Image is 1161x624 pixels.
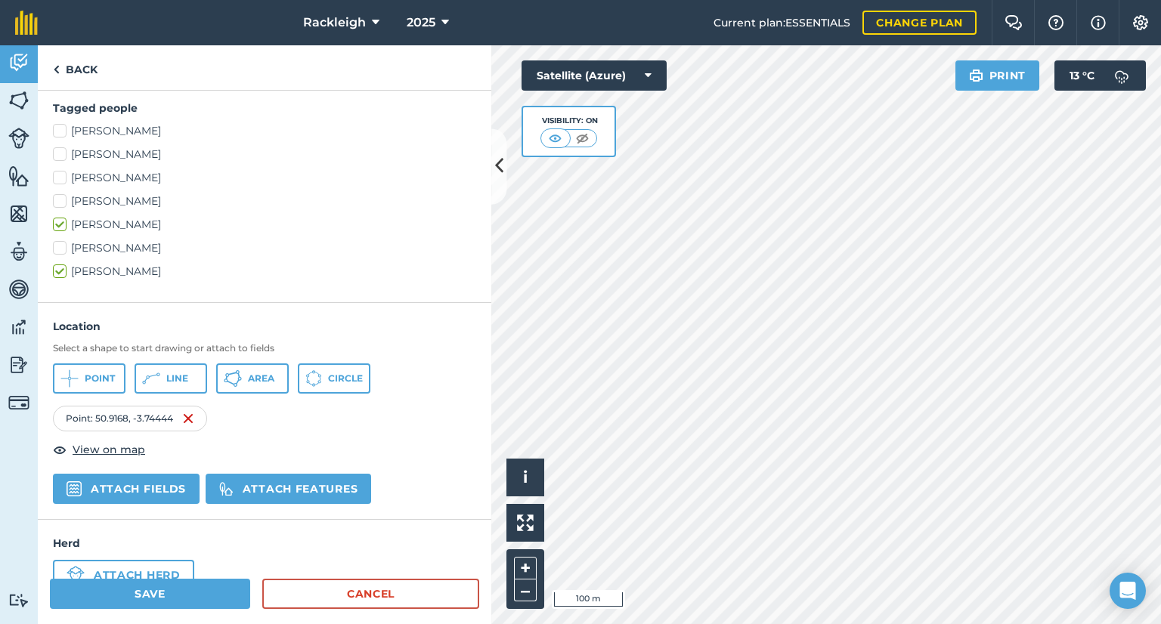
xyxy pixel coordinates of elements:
span: Circle [328,372,363,385]
img: svg+xml;base64,PHN2ZyB4bWxucz0iaHR0cDovL3d3dy53My5vcmcvMjAwMC9zdmciIHdpZHRoPSIxOCIgaGVpZ2h0PSIyNC... [53,440,67,459]
img: svg+xml;base64,PD94bWwgdmVyc2lvbj0iMS4wIiBlbmNvZGluZz0idXRmLTgiPz4KPCEtLSBHZW5lcmF0b3I6IEFkb2JlIE... [8,128,29,149]
button: i [506,459,544,496]
img: A cog icon [1132,15,1150,30]
div: Point : 50.9168 , -3.74444 [53,406,207,431]
a: Change plan [862,11,977,35]
h4: Location [53,318,476,335]
img: svg+xml,%3c [67,481,82,496]
img: svg+xml;base64,PHN2ZyB4bWxucz0iaHR0cDovL3d3dy53My5vcmcvMjAwMC9zdmciIHdpZHRoPSI1MCIgaGVpZ2h0PSI0MC... [546,131,565,146]
label: [PERSON_NAME] [53,217,476,233]
img: Two speech bubbles overlapping with the left bubble in the forefront [1005,15,1023,30]
img: svg+xml;base64,PD94bWwgdmVyc2lvbj0iMS4wIiBlbmNvZGluZz0idXRmLTgiPz4KPCEtLSBHZW5lcmF0b3I6IEFkb2JlIE... [67,566,85,584]
button: Satellite (Azure) [522,60,667,91]
button: – [514,579,537,601]
button: Area [216,363,289,394]
span: View on map [73,441,145,458]
button: Save [50,579,250,609]
span: 13 ° C [1070,60,1094,91]
img: Four arrows, one pointing top left, one top right, one bottom right and the last bottom left [517,514,534,531]
img: svg+xml;base64,PD94bWwgdmVyc2lvbj0iMS4wIiBlbmNvZGluZz0idXRmLTgiPz4KPCEtLSBHZW5lcmF0b3I6IEFkb2JlIE... [8,316,29,338]
img: svg+xml;base64,PHN2ZyB4bWxucz0iaHR0cDovL3d3dy53My5vcmcvMjAwMC9zdmciIHdpZHRoPSIxOSIgaGVpZ2h0PSIyNC... [969,66,983,85]
label: [PERSON_NAME] [53,123,476,139]
h4: Tagged people [53,100,476,116]
button: Attach features [206,474,371,504]
button: Attach fields [53,474,200,504]
img: A question mark icon [1047,15,1065,30]
span: Rackleigh [303,14,366,32]
img: svg+xml;base64,PD94bWwgdmVyc2lvbj0iMS4wIiBlbmNvZGluZz0idXRmLTgiPz4KPCEtLSBHZW5lcmF0b3I6IEFkb2JlIE... [8,51,29,74]
a: Cancel [262,579,479,609]
label: [PERSON_NAME] [53,264,476,280]
label: [PERSON_NAME] [53,193,476,209]
img: svg+xml;base64,PHN2ZyB4bWxucz0iaHR0cDovL3d3dy53My5vcmcvMjAwMC9zdmciIHdpZHRoPSI5IiBoZWlnaHQ9IjI0Ii... [53,60,60,79]
img: svg+xml;base64,PHN2ZyB4bWxucz0iaHR0cDovL3d3dy53My5vcmcvMjAwMC9zdmciIHdpZHRoPSI1NiIgaGVpZ2h0PSI2MC... [8,89,29,112]
div: Open Intercom Messenger [1110,573,1146,609]
button: Point [53,363,125,394]
img: svg+xml;base64,PD94bWwgdmVyc2lvbj0iMS4wIiBlbmNvZGluZz0idXRmLTgiPz4KPCEtLSBHZW5lcmF0b3I6IEFkb2JlIE... [8,354,29,376]
img: fieldmargin Logo [15,11,38,35]
h3: Select a shape to start drawing or attach to fields [53,342,476,354]
img: svg+xml;base64,PD94bWwgdmVyc2lvbj0iMS4wIiBlbmNvZGluZz0idXRmLTgiPz4KPCEtLSBHZW5lcmF0b3I6IEFkb2JlIE... [8,392,29,413]
span: 2025 [407,14,435,32]
img: svg+xml;base64,PHN2ZyB4bWxucz0iaHR0cDovL3d3dy53My5vcmcvMjAwMC9zdmciIHdpZHRoPSIxNiIgaGVpZ2h0PSIyNC... [182,409,194,428]
img: svg%3e [219,481,234,496]
div: Visibility: On [540,115,598,127]
button: + [514,557,537,579]
img: svg+xml;base64,PD94bWwgdmVyc2lvbj0iMS4wIiBlbmNvZGluZz0idXRmLTgiPz4KPCEtLSBHZW5lcmF0b3I6IEFkb2JlIE... [8,278,29,301]
img: svg+xml;base64,PD94bWwgdmVyc2lvbj0iMS4wIiBlbmNvZGluZz0idXRmLTgiPz4KPCEtLSBHZW5lcmF0b3I6IEFkb2JlIE... [1107,60,1137,91]
span: Area [248,372,274,385]
button: 13 °C [1054,60,1146,91]
span: i [523,468,528,487]
img: svg+xml;base64,PHN2ZyB4bWxucz0iaHR0cDovL3d3dy53My5vcmcvMjAwMC9zdmciIHdpZHRoPSIxNyIgaGVpZ2h0PSIxNy... [1091,14,1106,32]
span: Point [85,372,115,385]
label: [PERSON_NAME] [53,170,476,186]
span: Line [166,372,188,385]
button: Print [955,60,1040,91]
img: svg+xml;base64,PHN2ZyB4bWxucz0iaHR0cDovL3d3dy53My5vcmcvMjAwMC9zdmciIHdpZHRoPSI1NiIgaGVpZ2h0PSI2MC... [8,165,29,187]
img: svg+xml;base64,PD94bWwgdmVyc2lvbj0iMS4wIiBlbmNvZGluZz0idXRmLTgiPz4KPCEtLSBHZW5lcmF0b3I6IEFkb2JlIE... [8,593,29,607]
img: svg+xml;base64,PD94bWwgdmVyc2lvbj0iMS4wIiBlbmNvZGluZz0idXRmLTgiPz4KPCEtLSBHZW5lcmF0b3I6IEFkb2JlIE... [8,240,29,263]
button: View on map [53,440,145,459]
button: Circle [298,363,370,394]
button: Attach herd [53,560,194,590]
img: svg+xml;base64,PHN2ZyB4bWxucz0iaHR0cDovL3d3dy53My5vcmcvMjAwMC9zdmciIHdpZHRoPSI1MCIgaGVpZ2h0PSI0MC... [573,131,592,146]
h4: Herd [53,535,476,551]
label: [PERSON_NAME] [53,147,476,162]
a: Back [38,45,113,90]
button: Line [135,363,207,394]
label: [PERSON_NAME] [53,240,476,256]
span: Current plan : ESSENTIALS [714,14,850,31]
img: svg+xml;base64,PHN2ZyB4bWxucz0iaHR0cDovL3d3dy53My5vcmcvMjAwMC9zdmciIHdpZHRoPSI1NiIgaGVpZ2h0PSI2MC... [8,202,29,225]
